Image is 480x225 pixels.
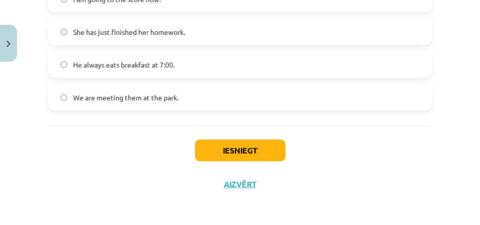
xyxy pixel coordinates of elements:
[73,92,179,103] span: We are meeting them at the park.
[195,140,286,161] button: Iesniegt
[6,41,10,47] img: icon-close-lesson-0947bae3869378f0d4975bcd49f059093ad1ed9edebbc8119c70593378902aed.svg
[73,60,175,70] span: He always eats breakfast at 7:00.
[73,27,185,37] span: She has just finished her homework.
[61,94,67,101] input: We are meeting them at the park.
[221,179,259,189] button: Aizvērt
[61,62,67,68] input: He always eats breakfast at 7:00.
[61,29,67,35] input: She has just finished her homework.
